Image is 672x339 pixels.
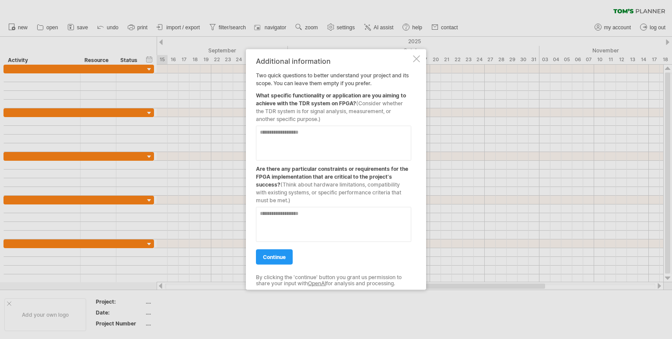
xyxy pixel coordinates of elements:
[256,181,401,204] span: (Think about hardware limitations, compatibility with existing systems, or specific performance c...
[263,254,286,260] span: continue
[256,274,411,287] div: By clicking the 'continue' button you grant us permission to share your input with for analysis a...
[256,57,411,65] div: Additional information
[256,57,411,282] div: Two quick questions to better understand your project and its scope. You can leave them empty if ...
[256,100,403,122] span: (Consider whether the TDR system is for signal analysis, measurement, or another specific purpose.)
[256,87,411,123] div: What specific functionality or application are you aiming to achieve with the TDR system on FPGA?
[256,161,411,204] div: Are there any particular constraints or requirements for the FPGA implementation that are critica...
[256,249,293,265] a: continue
[308,280,326,287] a: OpenAI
